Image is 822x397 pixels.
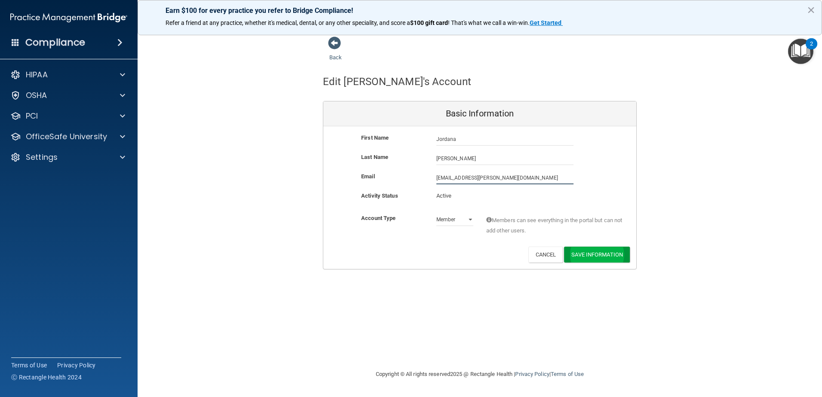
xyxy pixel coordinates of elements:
[166,19,410,26] span: Refer a friend at any practice, whether it's medical, dental, or any other speciality, and score a
[361,134,389,141] b: First Name
[323,360,637,388] div: Copyright © All rights reserved 2025 @ Rectangle Health | |
[788,39,813,64] button: Open Resource Center, 2 new notifications
[10,131,125,142] a: OfficeSafe University
[10,90,125,101] a: OSHA
[515,371,549,377] a: Privacy Policy
[564,247,630,263] button: Save Information
[26,152,58,162] p: Settings
[25,37,85,49] h4: Compliance
[329,44,342,61] a: Back
[10,111,125,121] a: PCI
[530,19,563,26] a: Get Started
[26,90,47,101] p: OSHA
[10,152,125,162] a: Settings
[486,215,623,236] span: Members can see everything in the portal but can not add other users.
[448,19,530,26] span: ! That's what we call a win-win.
[11,361,47,370] a: Terms of Use
[10,9,127,26] img: PMB logo
[361,215,396,221] b: Account Type
[807,3,815,17] button: Close
[530,19,561,26] strong: Get Started
[528,247,563,263] button: Cancel
[166,6,794,15] p: Earn $100 for every practice you refer to Bridge Compliance!
[26,111,38,121] p: PCI
[11,373,82,382] span: Ⓒ Rectangle Health 2024
[361,154,388,160] b: Last Name
[810,44,813,55] div: 2
[410,19,448,26] strong: $100 gift card
[551,371,584,377] a: Terms of Use
[323,101,636,126] div: Basic Information
[361,173,375,180] b: Email
[57,361,96,370] a: Privacy Policy
[436,191,473,201] p: Active
[26,70,48,80] p: HIPAA
[26,131,107,142] p: OfficeSafe University
[361,192,398,199] b: Activity Status
[323,76,471,87] h4: Edit [PERSON_NAME]'s Account
[10,70,125,80] a: HIPAA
